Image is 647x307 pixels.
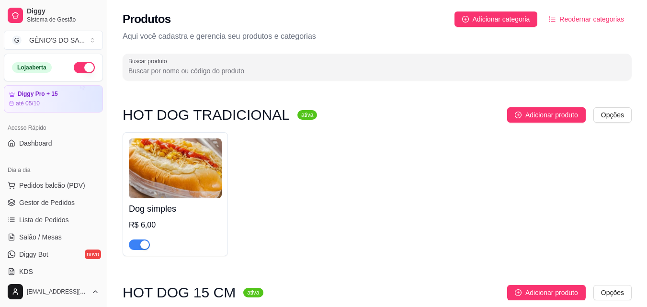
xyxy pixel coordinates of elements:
button: Select a team [4,31,103,50]
a: Lista de Pedidos [4,212,103,227]
span: Gestor de Pedidos [19,198,75,207]
span: Dashboard [19,138,52,148]
span: Adicionar produto [525,287,578,298]
span: G [12,35,22,45]
span: Sistema de Gestão [27,16,99,23]
span: Adicionar produto [525,110,578,120]
h2: Produtos [123,11,171,27]
button: Pedidos balcão (PDV) [4,178,103,193]
span: Opções [601,110,624,120]
span: plus-circle [462,16,469,23]
sup: ativa [243,288,263,297]
label: Buscar produto [128,57,170,65]
span: Diggy Bot [19,250,48,259]
span: [EMAIL_ADDRESS][DOMAIN_NAME] [27,288,88,296]
button: Opções [593,107,632,123]
input: Buscar produto [128,66,626,76]
div: R$ 6,00 [129,219,222,231]
span: Salão / Mesas [19,232,62,242]
a: Salão / Mesas [4,229,103,245]
div: Loja aberta [12,62,52,73]
button: Adicionar produto [507,107,586,123]
span: Diggy [27,7,99,16]
a: Diggy Botnovo [4,247,103,262]
span: plus-circle [515,112,522,118]
div: Dia a dia [4,162,103,178]
div: GÊNIO'S DO SA ... [29,35,85,45]
button: Reodernar categorias [541,11,632,27]
span: Opções [601,287,624,298]
span: Lista de Pedidos [19,215,69,225]
p: Aqui você cadastra e gerencia seu produtos e categorias [123,31,632,42]
a: Dashboard [4,136,103,151]
a: DiggySistema de Gestão [4,4,103,27]
button: Opções [593,285,632,300]
span: Pedidos balcão (PDV) [19,181,85,190]
article: até 05/10 [16,100,40,107]
button: Alterar Status [74,62,95,73]
div: Acesso Rápido [4,120,103,136]
span: ordered-list [549,16,556,23]
article: Diggy Pro + 15 [18,91,58,98]
h3: HOT DOG 15 CM [123,287,236,298]
button: [EMAIL_ADDRESS][DOMAIN_NAME] [4,280,103,303]
span: plus-circle [515,289,522,296]
a: Gestor de Pedidos [4,195,103,210]
sup: ativa [297,110,317,120]
button: Adicionar produto [507,285,586,300]
h4: Dog simples [129,202,222,216]
img: product-image [129,138,222,198]
span: KDS [19,267,33,276]
span: Adicionar categoria [473,14,530,24]
a: KDS [4,264,103,279]
h3: HOT DOG TRADICIONAL [123,109,290,121]
a: Diggy Pro + 15até 05/10 [4,85,103,113]
span: Reodernar categorias [559,14,624,24]
button: Adicionar categoria [454,11,538,27]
